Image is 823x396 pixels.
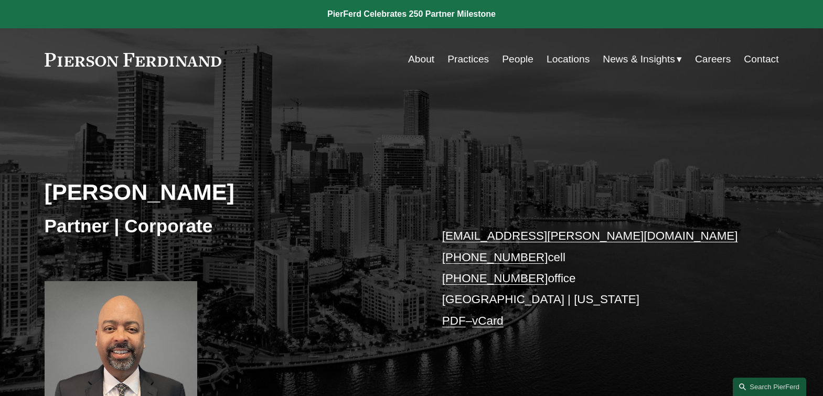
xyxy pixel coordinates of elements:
[45,178,412,206] h2: [PERSON_NAME]
[442,251,548,264] a: [PHONE_NUMBER]
[472,314,504,327] a: vCard
[733,378,806,396] a: Search this site
[442,314,466,327] a: PDF
[547,49,590,69] a: Locations
[447,49,489,69] a: Practices
[45,215,412,238] h3: Partner | Corporate
[408,49,434,69] a: About
[744,49,778,69] a: Contact
[442,272,548,285] a: [PHONE_NUMBER]
[502,49,533,69] a: People
[603,49,682,69] a: folder dropdown
[695,49,731,69] a: Careers
[603,50,675,69] span: News & Insights
[442,229,738,242] a: [EMAIL_ADDRESS][PERSON_NAME][DOMAIN_NAME]
[442,226,748,331] p: cell office [GEOGRAPHIC_DATA] | [US_STATE] –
